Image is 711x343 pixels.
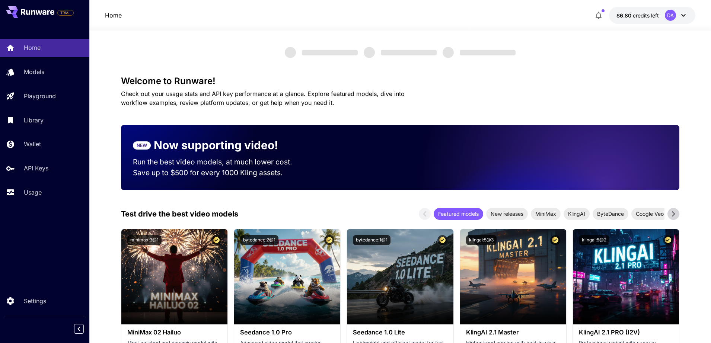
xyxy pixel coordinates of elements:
p: Wallet [24,140,41,148]
div: Featured models [434,208,483,220]
h3: KlingAI 2.1 Master [466,329,560,336]
p: Run the best video models, at much lower cost. [133,157,306,167]
span: Google Veo [631,210,668,218]
span: credits left [633,12,659,19]
p: API Keys [24,164,48,173]
p: Save up to $500 for every 1000 Kling assets. [133,167,306,178]
p: Test drive the best video models [121,208,238,219]
button: minimax:3@1 [127,235,162,245]
button: $6.79524DA [609,7,695,24]
p: Settings [24,296,46,305]
span: KlingAI [564,210,590,218]
p: NEW [137,142,147,149]
button: Certified Model – Vetted for best performance and includes a commercial license. [437,235,447,245]
p: Now supporting video! [154,137,278,154]
img: alt [573,229,679,324]
p: Library [24,116,44,125]
button: Certified Model – Vetted for best performance and includes a commercial license. [550,235,560,245]
h3: Seedance 1.0 Pro [240,329,334,336]
h3: MiniMax 02 Hailuo [127,329,221,336]
nav: breadcrumb [105,11,122,20]
span: Check out your usage stats and API key performance at a glance. Explore featured models, dive int... [121,90,405,106]
img: alt [234,229,340,324]
h3: KlingAI 2.1 PRO (I2V) [579,329,673,336]
button: Collapse sidebar [74,324,84,334]
span: Featured models [434,210,483,218]
button: bytedance:1@1 [353,235,390,245]
h3: Welcome to Runware! [121,76,679,86]
span: $6.80 [616,12,633,19]
p: Home [24,43,41,52]
div: $6.79524 [616,12,659,19]
div: ByteDance [593,208,628,220]
button: Certified Model – Vetted for best performance and includes a commercial license. [211,235,221,245]
img: alt [121,229,227,324]
div: Collapse sidebar [80,322,89,336]
span: Add your payment card to enable full platform functionality. [57,8,74,17]
div: MiniMax [531,208,561,220]
div: KlingAI [564,208,590,220]
p: Models [24,67,44,76]
span: MiniMax [531,210,561,218]
button: bytedance:2@1 [240,235,278,245]
span: TRIAL [58,10,73,16]
div: Google Veo [631,208,668,220]
div: DA [665,10,676,21]
img: alt [460,229,566,324]
span: New releases [486,210,528,218]
button: klingai:5@3 [466,235,497,245]
h3: Seedance 1.0 Lite [353,329,447,336]
p: Playground [24,92,56,100]
div: New releases [486,208,528,220]
span: ByteDance [593,210,628,218]
img: alt [347,229,453,324]
button: Certified Model – Vetted for best performance and includes a commercial license. [663,235,673,245]
p: Usage [24,188,42,197]
a: Home [105,11,122,20]
button: klingai:5@2 [579,235,609,245]
button: Certified Model – Vetted for best performance and includes a commercial license. [324,235,334,245]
